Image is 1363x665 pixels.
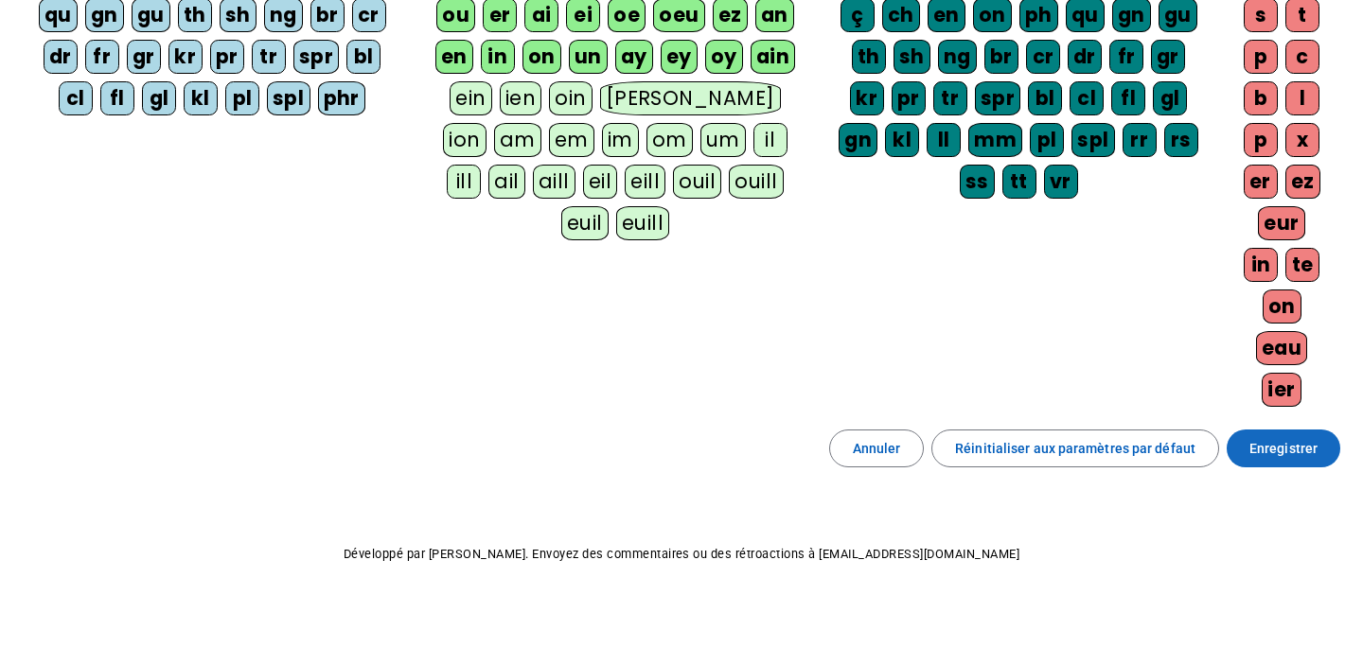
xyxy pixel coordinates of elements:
[1111,81,1145,115] div: fl
[549,123,594,157] div: em
[933,81,967,115] div: tr
[984,40,1018,74] div: br
[894,40,930,74] div: sh
[443,123,487,157] div: ion
[850,81,884,115] div: kr
[1030,123,1064,157] div: pl
[1244,248,1278,282] div: in
[583,165,618,199] div: eil
[700,123,746,157] div: um
[318,81,366,115] div: phr
[885,123,919,157] div: kl
[1109,40,1143,74] div: fr
[293,40,340,74] div: spr
[1244,81,1278,115] div: b
[447,165,481,199] div: ill
[1244,123,1278,157] div: p
[1151,40,1185,74] div: gr
[729,165,783,199] div: ouill
[853,437,901,460] span: Annuler
[1002,165,1036,199] div: tt
[705,40,743,74] div: oy
[602,123,639,157] div: im
[955,437,1195,460] span: Réinitialiser aux paramètres par défaut
[533,165,575,199] div: aill
[488,165,525,199] div: ail
[225,81,259,115] div: pl
[1258,206,1305,240] div: eur
[1068,40,1102,74] div: dr
[127,40,161,74] div: gr
[569,40,608,74] div: un
[616,206,669,240] div: euill
[1026,40,1060,74] div: cr
[938,40,977,74] div: ng
[1256,331,1308,365] div: eau
[1244,165,1278,199] div: er
[625,165,665,199] div: eill
[435,40,473,74] div: en
[210,40,244,74] div: pr
[168,40,203,74] div: kr
[975,81,1021,115] div: spr
[829,429,925,467] button: Annuler
[184,81,218,115] div: kl
[267,81,310,115] div: spl
[142,81,176,115] div: gl
[1044,165,1078,199] div: vr
[960,165,995,199] div: ss
[852,40,886,74] div: th
[85,40,119,74] div: fr
[500,81,542,115] div: ien
[346,40,381,74] div: bl
[839,123,877,157] div: gn
[450,81,492,115] div: ein
[1164,123,1198,157] div: rs
[892,81,926,115] div: pr
[494,123,541,157] div: am
[1070,81,1104,115] div: cl
[100,81,134,115] div: fl
[1285,40,1319,74] div: c
[522,40,561,74] div: on
[59,81,93,115] div: cl
[931,429,1219,467] button: Réinitialiser aux paramètres par défaut
[1153,81,1187,115] div: gl
[646,123,693,157] div: om
[1285,248,1319,282] div: te
[1249,437,1318,460] span: Enregistrer
[753,123,788,157] div: il
[751,40,796,74] div: ain
[615,40,653,74] div: ay
[1028,81,1062,115] div: bl
[44,40,78,74] div: dr
[1123,123,1157,157] div: rr
[1285,165,1320,199] div: ez
[1263,289,1301,324] div: on
[1285,81,1319,115] div: l
[968,123,1022,157] div: mm
[1071,123,1115,157] div: spl
[1262,373,1301,407] div: ier
[661,40,698,74] div: ey
[252,40,286,74] div: tr
[927,123,961,157] div: ll
[549,81,593,115] div: oin
[15,543,1348,566] p: Développé par [PERSON_NAME]. Envoyez des commentaires ou des rétroactions à [EMAIL_ADDRESS][DOMAI...
[1285,123,1319,157] div: x
[1227,429,1340,467] button: Enregistrer
[561,206,609,240] div: euil
[1244,40,1278,74] div: p
[481,40,515,74] div: in
[600,81,781,115] div: [PERSON_NAME]
[673,165,721,199] div: ouil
